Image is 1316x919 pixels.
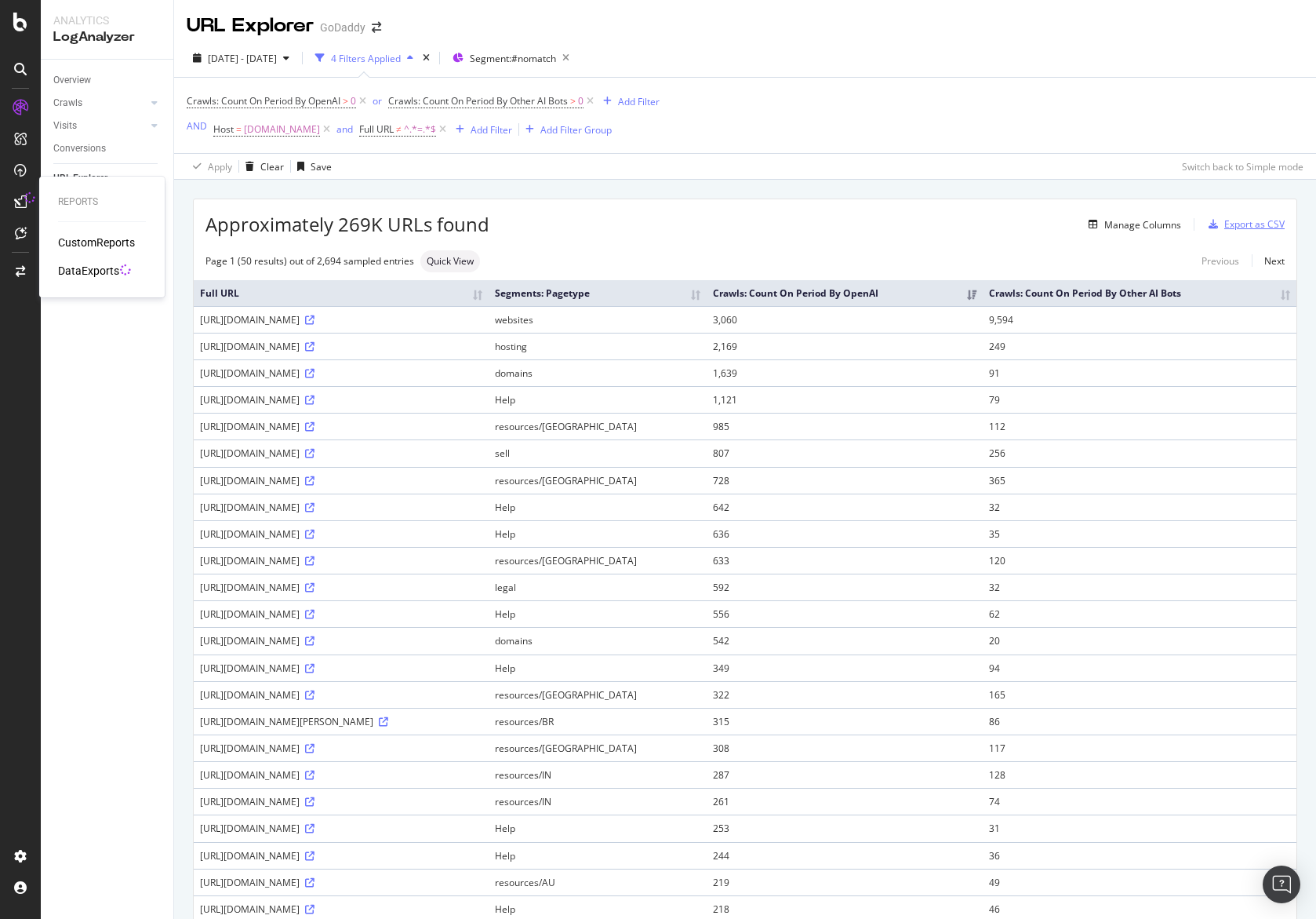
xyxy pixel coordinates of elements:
[194,280,489,306] th: Full URL: activate to sort column ascending
[58,195,146,209] div: Reports
[187,154,232,179] button: Apply
[983,413,1296,439] td: 112
[200,742,482,755] div: [URL][DOMAIN_NAME]
[707,655,983,681] td: 349
[208,160,232,173] div: Apply
[244,119,320,140] span: [DOMAIN_NAME]
[1252,250,1285,272] a: Next
[983,439,1296,466] td: 256
[618,95,660,108] div: Add Filter
[489,306,707,333] td: websites
[309,46,420,71] button: 4 Filters Applied
[200,715,482,728] div: [URL][DOMAIN_NAME][PERSON_NAME]
[331,52,401,65] div: 4 Filters Applied
[983,815,1296,841] td: 31
[359,122,394,136] span: Full URL
[187,13,314,39] div: URL Explorer
[58,235,135,250] a: CustomReports
[707,280,983,306] th: Crawls: Count On Period By OpenAI: activate to sort column ascending
[239,154,284,179] button: Clear
[983,842,1296,869] td: 36
[983,681,1296,708] td: 165
[53,72,162,89] a: Overview
[187,119,207,133] button: AND
[420,250,480,272] div: neutral label
[489,520,707,547] td: Help
[489,600,707,627] td: Help
[707,520,983,547] td: 636
[489,655,707,681] td: Help
[58,263,119,279] a: DataExports
[489,439,707,466] td: sell
[570,94,576,108] span: >
[1082,215,1181,234] button: Manage Columns
[983,708,1296,735] td: 86
[53,118,77,134] div: Visits
[200,903,482,916] div: [URL][DOMAIN_NAME]
[983,386,1296,413] td: 79
[446,46,576,71] button: Segment:#nomatch
[200,795,482,808] div: [URL][DOMAIN_NAME]
[200,447,482,460] div: [URL][DOMAIN_NAME]
[53,95,82,111] div: Crawls
[213,122,234,136] span: Host
[53,170,162,187] a: URL Explorer
[200,688,482,702] div: [URL][DOMAIN_NAME]
[260,160,284,173] div: Clear
[983,494,1296,520] td: 32
[187,46,296,71] button: [DATE] - [DATE]
[200,634,482,647] div: [URL][DOMAIN_NAME]
[1104,218,1181,232] div: Manage Columns
[187,119,207,133] div: AND
[427,257,474,266] span: Quick View
[983,600,1296,627] td: 62
[707,547,983,574] td: 633
[53,140,162,157] a: Conversions
[489,761,707,788] td: resources/IN
[983,574,1296,600] td: 32
[1176,154,1303,179] button: Switch back to Simple mode
[489,280,707,306] th: Segments: Pagetype: activate to sort column ascending
[707,815,983,841] td: 253
[489,681,707,708] td: resources/[GEOGRAPHIC_DATA]
[200,474,482,487] div: [URL][DOMAIN_NAME]
[983,735,1296,761] td: 117
[983,547,1296,574] td: 120
[707,333,983,359] td: 2,169
[200,662,482,675] div: [URL][DOMAIN_NAME]
[205,211,489,238] span: Approximately 269K URLs found
[489,386,707,413] td: Help
[200,501,482,514] div: [URL][DOMAIN_NAME]
[53,28,161,46] div: LogAnalyzer
[53,140,106,157] div: Conversions
[707,681,983,708] td: 322
[388,94,568,108] span: Crawls: Count On Period By Other AI Bots
[597,92,660,111] button: Add Filter
[208,52,277,65] span: [DATE] - [DATE]
[707,386,983,413] td: 1,121
[489,467,707,494] td: resources/[GEOGRAPHIC_DATA]
[707,761,983,788] td: 287
[200,367,482,380] div: [URL][DOMAIN_NAME]
[707,788,983,815] td: 261
[343,94,348,108] span: >
[53,13,161,28] div: Analytics
[200,849,482,862] div: [URL][DOMAIN_NAME]
[707,359,983,386] td: 1,639
[53,118,147,134] a: Visits
[489,494,707,520] td: Help
[373,93,382,108] button: or
[489,788,707,815] td: resources/IN
[200,581,482,594] div: [URL][DOMAIN_NAME]
[373,94,382,108] div: or
[200,393,482,407] div: [URL][DOMAIN_NAME]
[236,122,242,136] span: =
[707,306,983,333] td: 3,060
[578,90,583,112] span: 0
[707,627,983,654] td: 542
[1202,212,1285,237] button: Export as CSV
[200,554,482,567] div: [URL][DOMAIN_NAME]
[1224,217,1285,231] div: Export as CSV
